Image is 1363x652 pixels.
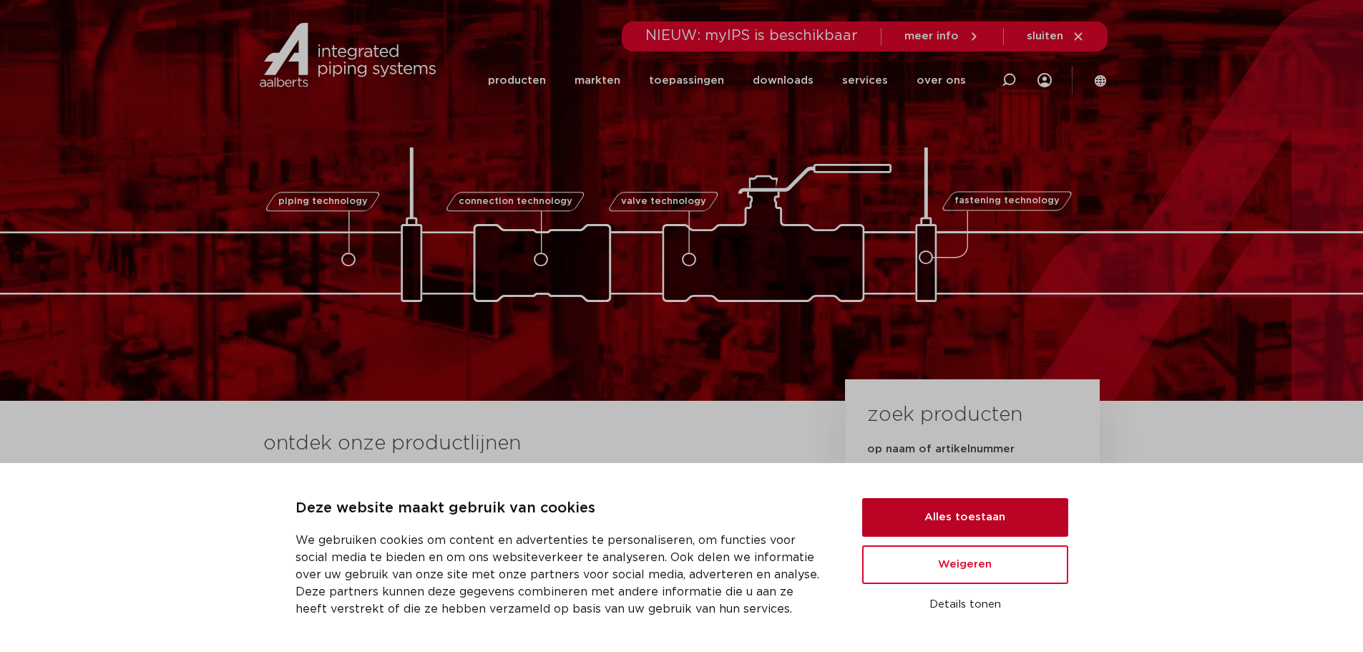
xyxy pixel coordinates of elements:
span: piping technology [278,197,368,206]
a: markten [575,53,620,108]
a: sluiten [1027,30,1085,43]
a: toepassingen [649,53,724,108]
p: We gebruiken cookies om content en advertenties te personaliseren, om functies voor social media ... [295,532,828,618]
span: fastening technology [954,197,1060,206]
span: sluiten [1027,31,1063,42]
button: Details tonen [862,593,1068,617]
span: NIEUW: myIPS is beschikbaar [645,29,858,43]
span: valve technology [621,197,706,206]
button: Weigeren [862,545,1068,584]
h3: ontdek onze productlijnen [263,429,797,458]
p: Deze website maakt gebruik van cookies [295,497,828,520]
nav: Menu [488,53,966,108]
a: producten [488,53,546,108]
span: connection technology [458,197,572,206]
a: over ons [917,53,966,108]
button: Alles toestaan [862,498,1068,537]
a: downloads [753,53,814,108]
h3: zoek producten [867,401,1022,429]
a: services [842,53,888,108]
span: meer info [904,31,959,42]
label: op naam of artikelnummer [867,442,1015,457]
a: meer info [904,30,980,43]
